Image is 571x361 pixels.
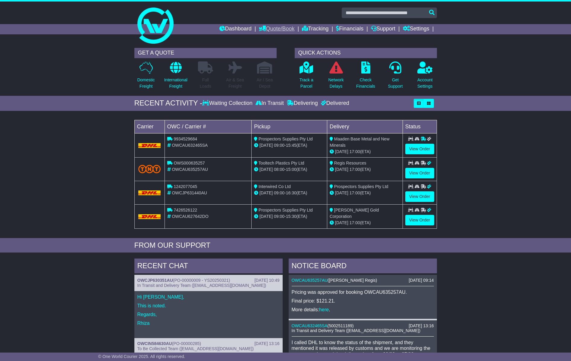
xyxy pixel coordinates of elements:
[403,120,437,133] td: Status
[254,190,325,196] div: - (ETA)
[299,61,314,93] a: Track aParcel
[259,24,294,34] a: Quote/Book
[259,214,273,219] span: [DATE]
[137,341,172,346] a: OWCIN584630AU
[219,24,252,34] a: Dashboard
[137,346,254,351] span: To Be Collected Team ([EMAIL_ADDRESS][DOMAIN_NAME])
[274,214,284,219] span: 09:00
[292,323,328,328] a: OWCAU632465SA
[292,328,421,333] span: In Transit and Delivery Team ([EMAIL_ADDRESS][DOMAIN_NAME])
[335,190,348,195] span: [DATE]
[274,190,284,195] span: 09:00
[289,259,437,275] div: NOTICE BOARD
[259,167,273,172] span: [DATE]
[226,77,244,89] p: Air & Sea Freight
[259,184,291,189] span: Interwired Co Ltd
[335,220,348,225] span: [DATE]
[286,143,296,148] span: 15:45
[356,61,375,93] a: CheckFinancials
[252,120,327,133] td: Pickup
[164,77,187,89] p: International Freight
[254,213,325,220] div: - (ETA)
[134,241,437,250] div: FROM OUR SUPPORT
[409,323,434,328] div: [DATE] 13:16
[403,24,429,34] a: Settings
[409,278,434,283] div: [DATE] 09:14
[417,77,433,89] p: Account Settings
[259,208,313,212] span: Prospectors Supplies Pty Ltd
[330,166,400,173] div: (ETA)
[172,167,208,172] span: OWCAU635257AU
[138,165,161,173] img: TNT_Domestic.png
[134,259,283,275] div: RECENT CHAT
[137,312,280,317] p: Regards,
[405,144,434,154] a: View Order
[334,184,388,189] span: Prospectors Supplies Pty Ltd
[137,77,155,89] p: Domestic Freight
[134,48,277,58] div: GET A QUOTE
[292,307,434,312] p: More details: .
[350,167,360,172] span: 17:00
[292,278,328,283] a: OWCAU635257AU
[330,137,390,148] span: Maaden Base Metal and New Minerals
[134,120,165,133] td: Carrier
[319,100,349,107] div: Delivered
[98,354,185,359] span: © One World Courier 2025. All rights reserved.
[137,61,155,93] a: DomesticFreight
[254,142,325,149] div: - (ETA)
[138,143,161,148] img: DHL.png
[172,190,207,195] span: OWCJP631440AU
[292,278,434,283] div: ( )
[405,191,434,202] a: View Order
[202,100,254,107] div: Waiting Collection
[330,149,400,155] div: (ETA)
[330,208,379,219] span: [PERSON_NAME] Gold Corporation
[165,120,252,133] td: OWC / Carrier #
[164,61,188,93] a: InternationalFreight
[292,289,434,295] p: Pricing was approved for booking OWCAU635257AU.
[137,283,266,288] span: In Transit and Delivery Team ([EMAIL_ADDRESS][DOMAIN_NAME])
[198,77,213,89] p: Full Loads
[172,214,208,219] span: OWCAU627642DO
[295,48,437,58] div: QUICK ACTIONS
[388,77,403,89] p: Get Support
[350,149,360,154] span: 17:00
[174,184,197,189] span: 1242077045
[174,161,205,165] span: OWS000635257
[405,168,434,178] a: View Order
[286,214,296,219] span: 15:30
[292,298,434,304] p: Final price: $121.21.
[134,99,202,108] div: RECENT ACTIVITY -
[174,278,228,283] span: PO-00000009 - YS20250321
[292,340,434,357] p: I called DHL to know the status of the shipment, and they mentioned it was released by customs an...
[405,215,434,225] a: View Order
[319,307,329,312] a: here
[137,303,280,309] p: This is noted.
[274,167,284,172] span: 08:00
[254,100,285,107] div: In Transit
[137,278,173,283] a: OWCJP630351AU
[259,190,273,195] span: [DATE]
[138,190,161,195] img: DHL.png
[172,143,208,148] span: OWCAU632465SA
[254,166,325,173] div: - (ETA)
[327,120,403,133] td: Delivery
[300,77,313,89] p: Track a Parcel
[417,61,433,93] a: AccountSettings
[330,190,400,196] div: (ETA)
[137,320,280,326] p: Rhiza
[350,220,360,225] span: 17:00
[329,278,376,283] span: [PERSON_NAME] Regis
[328,77,344,89] p: Network Delays
[330,220,400,226] div: (ETA)
[259,137,313,141] span: Prospectors Supplies Pty Ltd
[174,137,197,141] span: 9934529684
[336,24,363,34] a: Financials
[387,61,403,93] a: GetSupport
[254,278,279,283] div: [DATE] 10:49
[335,167,348,172] span: [DATE]
[259,143,273,148] span: [DATE]
[137,341,280,346] div: ( )
[137,278,280,283] div: ( )
[292,323,434,328] div: ( )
